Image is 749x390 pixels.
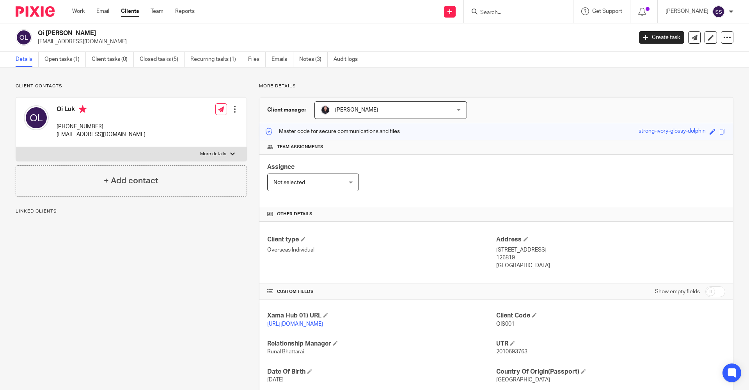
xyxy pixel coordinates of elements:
h4: Relationship Manager [267,340,496,348]
a: Audit logs [334,52,364,67]
i: Primary [79,105,87,113]
p: [STREET_ADDRESS] [496,246,725,254]
a: Reports [175,7,195,15]
span: [GEOGRAPHIC_DATA] [496,377,550,383]
h4: Date Of Birth [267,368,496,376]
p: Client contacts [16,83,247,89]
span: Other details [277,211,312,217]
p: More details [200,151,226,157]
h4: Client Code [496,312,725,320]
h4: CUSTOM FIELDS [267,289,496,295]
a: Closed tasks (5) [140,52,185,67]
h4: Address [496,236,725,244]
h4: Country Of Origin(Passport) [496,368,725,376]
img: svg%3E [24,105,49,130]
a: Email [96,7,109,15]
span: Runal Bhattarai [267,349,304,355]
span: 2010693763 [496,349,527,355]
a: Recurring tasks (1) [190,52,242,67]
span: Get Support [592,9,622,14]
a: Client tasks (0) [92,52,134,67]
a: Work [72,7,85,15]
h4: + Add contact [104,175,158,187]
a: Emails [272,52,293,67]
p: Master code for secure communications and files [265,128,400,135]
p: Overseas Individual [267,246,496,254]
p: Linked clients [16,208,247,214]
div: strong-ivory-glossy-dolphin [639,127,706,136]
span: [DATE] [267,377,284,383]
h3: Client manager [267,106,307,114]
span: Team assignments [277,144,323,150]
p: [PERSON_NAME] [666,7,708,15]
a: [URL][DOMAIN_NAME] [267,321,323,327]
img: Pixie [16,6,55,17]
p: [PHONE_NUMBER] [57,123,146,131]
span: Not selected [273,180,305,185]
h2: Oi [PERSON_NAME] [38,29,509,37]
span: [PERSON_NAME] [335,107,378,113]
p: [EMAIL_ADDRESS][DOMAIN_NAME] [57,131,146,138]
a: Details [16,52,39,67]
p: [EMAIL_ADDRESS][DOMAIN_NAME] [38,38,627,46]
span: OIS001 [496,321,515,327]
input: Search [479,9,550,16]
a: Open tasks (1) [44,52,86,67]
img: svg%3E [16,29,32,46]
a: Create task [639,31,684,44]
span: Assignee [267,164,295,170]
label: Show empty fields [655,288,700,296]
a: Notes (3) [299,52,328,67]
h4: Oi Luk [57,105,146,115]
p: 126819 [496,254,725,262]
h4: UTR [496,340,725,348]
p: [GEOGRAPHIC_DATA] [496,262,725,269]
a: Clients [121,7,139,15]
img: svg%3E [712,5,725,18]
a: Team [151,7,163,15]
h4: Client type [267,236,496,244]
a: Files [248,52,266,67]
img: MicrosoftTeams-image.jfif [321,105,330,115]
p: More details [259,83,733,89]
h4: Xama Hub 01) URL [267,312,496,320]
